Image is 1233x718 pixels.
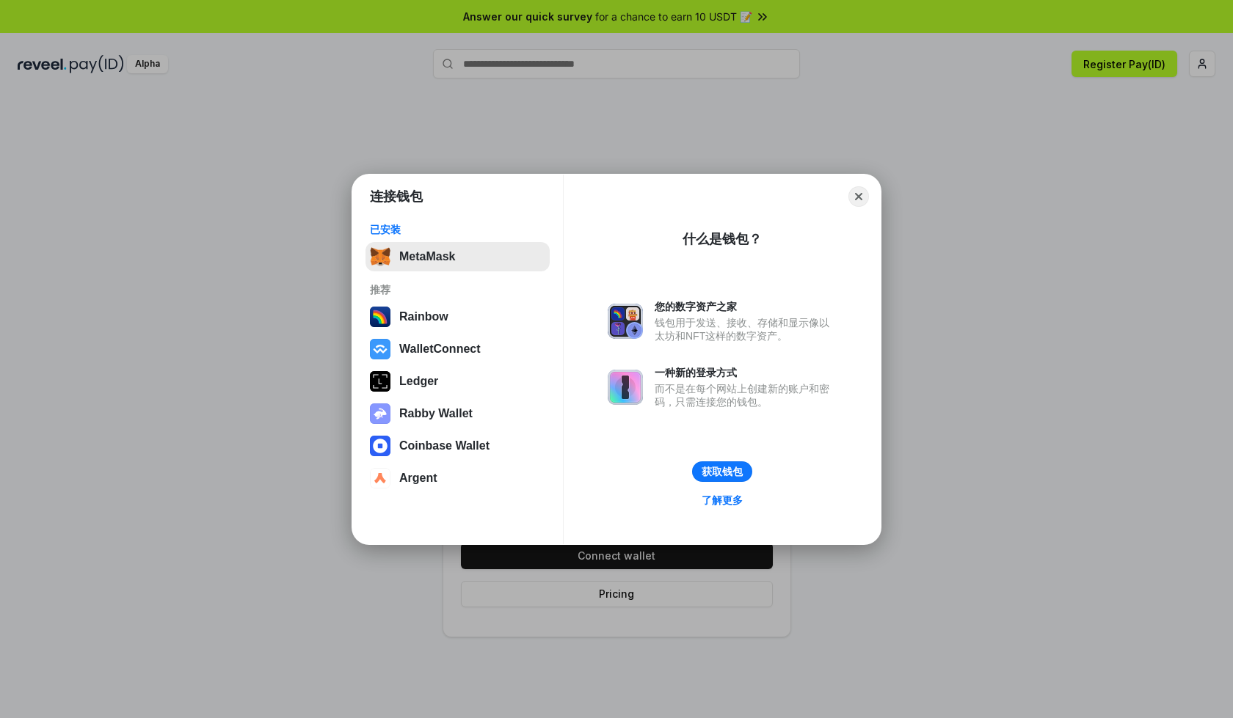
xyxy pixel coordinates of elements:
[370,283,545,296] div: 推荐
[370,436,390,456] img: svg+xml,%3Csvg%20width%3D%2228%22%20height%3D%2228%22%20viewBox%3D%220%200%2028%2028%22%20fill%3D...
[399,310,448,323] div: Rainbow
[365,334,550,364] button: WalletConnect
[365,367,550,396] button: Ledger
[399,342,481,356] div: WalletConnect
[370,223,545,236] div: 已安装
[370,371,390,392] img: svg+xml,%3Csvg%20xmlns%3D%22http%3A%2F%2Fwww.w3.org%2F2000%2Fsvg%22%20width%3D%2228%22%20height%3...
[608,370,643,405] img: svg+xml,%3Csvg%20xmlns%3D%22http%3A%2F%2Fwww.w3.org%2F2000%2Fsvg%22%20fill%3D%22none%22%20viewBox...
[365,242,550,271] button: MetaMask
[655,366,837,379] div: 一种新的登录方式
[655,382,837,409] div: 而不是在每个网站上创建新的账户和密码，只需连接您的钱包。
[365,399,550,428] button: Rabby Wallet
[399,472,437,485] div: Argent
[365,464,550,493] button: Argent
[399,375,438,388] div: Ledger
[370,246,390,267] img: svg+xml,%3Csvg%20fill%3D%22none%22%20height%3D%2233%22%20viewBox%3D%220%200%2035%2033%22%20width%...
[365,431,550,461] button: Coinbase Wallet
[370,468,390,488] img: svg+xml,%3Csvg%20width%3D%2228%22%20height%3D%2228%22%20viewBox%3D%220%200%2028%2028%22%20fill%3D...
[655,300,837,313] div: 您的数字资产之家
[848,186,869,207] button: Close
[370,403,390,424] img: svg+xml,%3Csvg%20xmlns%3D%22http%3A%2F%2Fwww.w3.org%2F2000%2Fsvg%22%20fill%3D%22none%22%20viewBox...
[702,465,743,478] div: 获取钱包
[370,307,390,327] img: svg+xml,%3Csvg%20width%3D%22120%22%20height%3D%22120%22%20viewBox%3D%220%200%20120%20120%22%20fil...
[692,461,752,482] button: 获取钱包
[683,230,762,248] div: 什么是钱包？
[399,250,455,263] div: MetaMask
[399,407,473,420] div: Rabby Wallet
[370,339,390,359] img: svg+xml,%3Csvg%20width%3D%2228%22%20height%3D%2228%22%20viewBox%3D%220%200%2028%2028%22%20fill%3D...
[370,188,423,205] h1: 连接钱包
[655,316,837,342] div: 钱包用于发送、接收、存储和显示像以太坊和NFT这样的数字资产。
[702,494,743,507] div: 了解更多
[693,491,752,510] a: 了解更多
[608,304,643,339] img: svg+xml,%3Csvg%20xmlns%3D%22http%3A%2F%2Fwww.w3.org%2F2000%2Fsvg%22%20fill%3D%22none%22%20viewBox...
[399,439,490,453] div: Coinbase Wallet
[365,302,550,331] button: Rainbow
